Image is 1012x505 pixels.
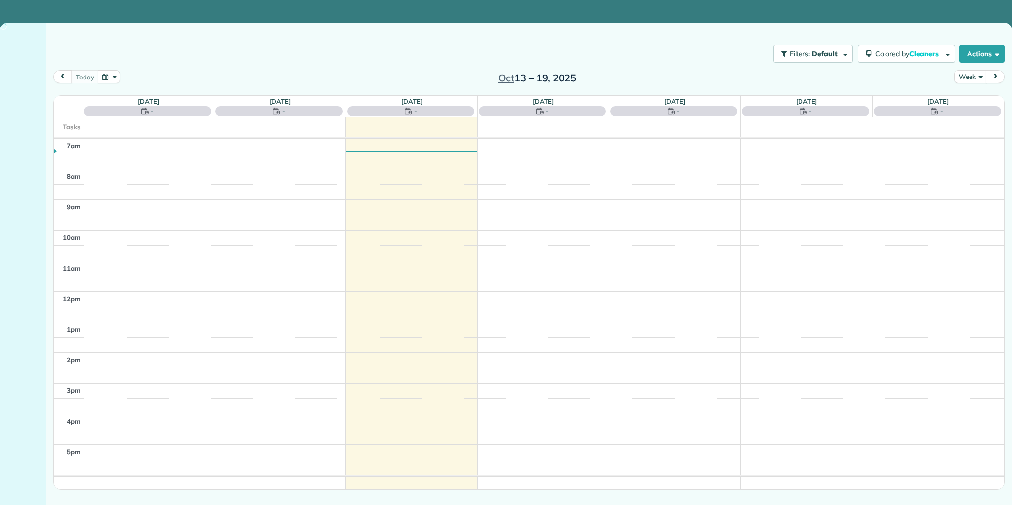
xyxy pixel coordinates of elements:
[940,106,943,116] span: -
[954,70,986,83] button: Week
[790,49,810,58] span: Filters:
[67,387,81,394] span: 3pm
[414,106,417,116] span: -
[533,97,554,105] a: [DATE]
[67,142,81,150] span: 7am
[773,45,853,63] button: Filters: Default
[67,417,81,425] span: 4pm
[282,106,285,116] span: -
[138,97,159,105] a: [DATE]
[63,233,81,241] span: 10am
[875,49,942,58] span: Colored by
[858,45,955,63] button: Colored byCleaners
[909,49,941,58] span: Cleaners
[498,72,514,84] span: Oct
[959,45,1005,63] button: Actions
[812,49,838,58] span: Default
[151,106,154,116] span: -
[475,73,599,83] h2: 13 – 19, 2025
[67,172,81,180] span: 8am
[677,106,680,116] span: -
[928,97,949,105] a: [DATE]
[546,106,548,116] span: -
[664,97,685,105] a: [DATE]
[63,123,81,131] span: Tasks
[53,70,72,83] button: prev
[796,97,817,105] a: [DATE]
[63,295,81,303] span: 12pm
[63,264,81,272] span: 11am
[67,356,81,364] span: 2pm
[67,448,81,456] span: 5pm
[270,97,291,105] a: [DATE]
[809,106,812,116] span: -
[986,70,1005,83] button: next
[768,45,853,63] a: Filters: Default
[71,70,98,83] button: today
[67,325,81,333] span: 1pm
[401,97,422,105] a: [DATE]
[67,203,81,211] span: 9am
